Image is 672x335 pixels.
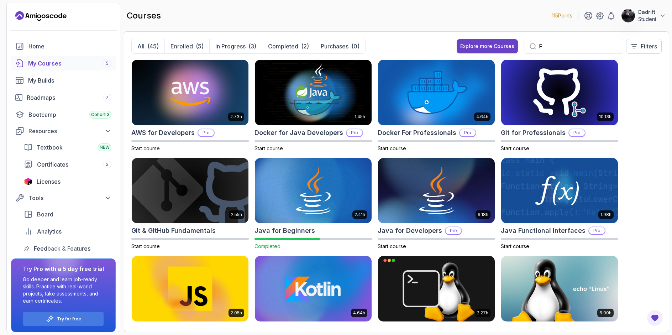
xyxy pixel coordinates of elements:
div: (2) [301,42,309,51]
img: AWS for Developers card [132,60,248,125]
span: Licenses [37,177,61,186]
button: Explore more Courses [457,39,518,53]
img: Git for Professionals card [501,60,618,125]
span: Board [37,210,53,219]
p: Pro [589,227,605,234]
p: Completed [268,42,298,51]
h2: Git & GitHub Fundamentals [131,226,216,236]
h2: Java Functional Interfaces [501,226,586,236]
img: Java Functional Interfaces card [501,158,618,224]
img: Javascript for Beginners card [132,256,248,321]
span: Start course [501,145,529,151]
span: Completed [254,243,280,249]
p: 2.27h [477,310,488,316]
div: My Builds [28,76,111,85]
span: 2 [106,162,109,167]
a: courses [11,56,116,70]
span: Start course [254,145,283,151]
span: 7 [106,95,109,100]
img: Docker for Java Developers card [255,60,372,125]
a: roadmaps [11,90,116,105]
h2: AWS for Developers [131,128,195,138]
h2: Java for Beginners [254,226,315,236]
button: Purchases(0) [315,39,365,53]
a: analytics [20,224,116,239]
span: Analytics [37,227,62,236]
p: 10.13h [599,114,611,120]
p: 4.64h [353,310,365,316]
input: Search... [539,42,617,51]
p: Pro [446,227,461,234]
a: feedback [20,241,116,256]
p: 1.98h [600,212,611,218]
button: All(45) [132,39,164,53]
h2: Docker for Java Developers [254,128,343,138]
button: In Progress(3) [209,39,262,53]
p: Pro [569,129,585,136]
img: Java for Beginners card [255,158,372,224]
button: Open Feedback Button [646,309,663,326]
h2: Git for Professionals [501,128,566,138]
span: Textbook [37,143,63,152]
img: Docker For Professionals card [378,60,495,125]
img: jetbrains icon [24,178,32,185]
p: Pro [198,129,214,136]
h2: courses [127,10,161,21]
span: Start course [131,145,160,151]
img: Java for Developers card [378,158,495,224]
p: Purchases [321,42,348,51]
div: (5) [196,42,204,51]
a: bootcamp [11,108,116,122]
img: Linux for Professionals card [378,256,495,321]
button: user profile imageDadriftStudent [621,9,666,23]
p: 4.64h [476,114,488,120]
p: All [137,42,145,51]
p: Filters [641,42,657,51]
h2: Kotlin for Beginners [254,324,317,334]
div: Roadmaps [27,93,111,102]
div: (3) [248,42,256,51]
span: NEW [100,145,110,150]
a: Landing page [15,10,67,22]
p: 2.73h [230,114,242,120]
p: Go deeper and learn job-ready skills. Practice with real-world projects, take assessments, and ea... [23,276,104,304]
p: 2.41h [355,212,365,218]
p: Dadrift [638,9,656,16]
a: builds [11,73,116,88]
h2: Java for Developers [378,226,442,236]
img: user profile image [621,9,635,22]
p: 9.18h [478,212,488,218]
div: Bootcamp [28,110,111,119]
p: 2.55h [231,212,242,218]
p: Student [638,16,656,23]
span: Certificates [37,160,68,169]
button: Tools [11,192,116,204]
p: Enrolled [170,42,193,51]
p: Pro [347,129,362,136]
p: In Progress [215,42,246,51]
button: Completed(2) [262,39,315,53]
span: Start course [378,145,406,151]
h2: Linux Fundamentals [501,324,564,334]
div: (0) [351,42,359,51]
a: board [20,207,116,221]
div: My Courses [28,59,111,68]
div: Resources [28,127,111,135]
span: Start course [131,243,160,249]
a: certificates [20,157,116,172]
h2: Javascript for Beginners [131,324,210,334]
img: Linux Fundamentals card [501,256,618,321]
a: licenses [20,174,116,189]
div: Home [28,42,111,51]
img: Kotlin for Beginners card [255,256,372,321]
a: home [11,39,116,53]
p: 1.45h [355,114,365,120]
button: Filters [626,39,662,54]
span: Start course [501,243,529,249]
p: 2.05h [231,310,242,316]
span: Start course [378,243,406,249]
p: Pro [460,129,476,136]
div: (45) [147,42,159,51]
div: Tools [28,194,111,202]
button: Try for free [23,312,104,326]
